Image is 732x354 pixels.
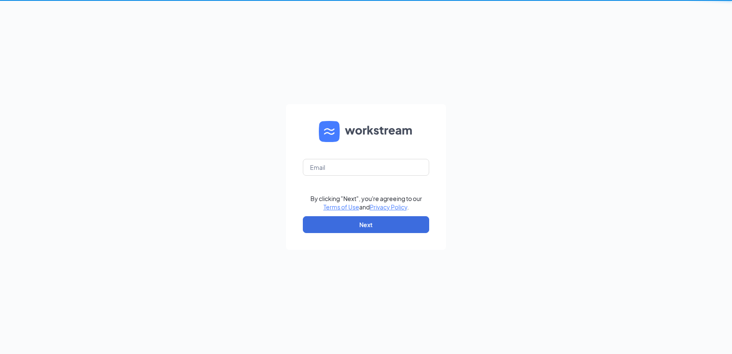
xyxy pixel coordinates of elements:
[319,121,413,142] img: WS logo and Workstream text
[303,216,429,233] button: Next
[303,159,429,176] input: Email
[310,194,422,211] div: By clicking "Next", you're agreeing to our and .
[323,203,359,211] a: Terms of Use
[370,203,407,211] a: Privacy Policy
